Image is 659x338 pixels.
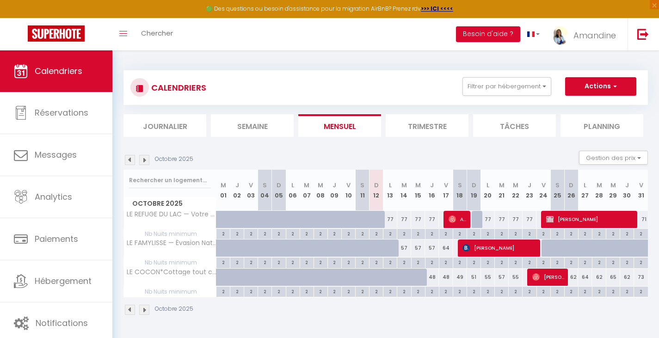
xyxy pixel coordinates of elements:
th: 01 [216,170,230,211]
abbr: J [333,181,336,190]
div: 2 [383,287,397,295]
div: 2 [523,229,536,238]
div: 2 [328,287,341,295]
div: 2 [216,229,230,238]
div: 2 [509,229,522,238]
div: 2 [314,258,327,266]
div: 2 [453,287,467,295]
div: 2 [467,287,480,295]
div: 2 [537,229,550,238]
span: Hébergement [35,275,92,287]
div: 2 [397,258,411,266]
div: 2 [565,229,578,238]
span: Réservations [35,107,88,118]
div: 2 [620,287,634,295]
div: 2 [272,287,285,295]
abbr: J [430,181,434,190]
abbr: M [597,181,602,190]
div: 2 [286,229,300,238]
p: Octobre 2025 [155,155,193,164]
div: 2 [216,287,230,295]
div: 2 [356,229,369,238]
div: 77 [383,211,397,228]
div: 77 [425,211,439,228]
th: 27 [578,170,592,211]
div: 73 [634,269,648,286]
span: [PERSON_NAME] [462,239,536,257]
div: 2 [425,229,439,238]
li: Trimestre [386,114,468,137]
th: 28 [592,170,606,211]
a: >>> ICI <<<< [421,5,453,12]
div: 2 [425,287,439,295]
div: 2 [579,229,592,238]
div: 2 [342,258,355,266]
abbr: S [458,181,462,190]
div: 2 [606,229,620,238]
abbr: S [555,181,560,190]
button: Filtrer par hébergement [462,77,551,96]
abbr: M [610,181,616,190]
div: 2 [258,258,271,266]
abbr: M [221,181,226,190]
div: 77 [495,211,509,228]
span: LE FAMYLISSE — Évasion Nature et Mer, le Luxe d’Être Ensemble [125,240,218,246]
abbr: V [444,181,448,190]
th: 06 [286,170,300,211]
div: 64 [439,240,453,257]
div: 57 [411,240,425,257]
span: Octobre 2025 [124,197,216,210]
p: Octobre 2025 [155,305,193,313]
th: 04 [258,170,272,211]
span: Calendriers [35,65,82,77]
th: 24 [536,170,550,211]
div: 62 [620,269,634,286]
div: 65 [606,269,620,286]
div: 57 [425,240,439,257]
div: 48 [425,269,439,286]
div: 2 [453,258,467,266]
div: 62 [564,269,578,286]
div: 64 [578,269,592,286]
a: ... Amandine [547,18,628,50]
th: 17 [439,170,453,211]
div: 2 [439,258,453,266]
span: Messages [35,149,77,160]
div: 2 [551,287,564,295]
div: 2 [300,258,314,266]
div: 2 [606,287,620,295]
img: Super Booking [28,25,85,42]
div: 2 [467,229,480,238]
div: 49 [453,269,467,286]
img: logout [637,28,649,40]
div: 2 [495,229,508,238]
th: 15 [411,170,425,211]
button: Gestion des prix [579,151,648,165]
span: Amandine [573,30,616,41]
div: 55 [509,269,523,286]
div: 2 [314,229,327,238]
div: 2 [314,287,327,295]
abbr: S [263,181,267,190]
div: 2 [286,287,300,295]
abbr: J [625,181,629,190]
div: 2 [495,258,508,266]
div: 2 [523,258,536,266]
div: 2 [620,258,634,266]
div: 57 [495,269,509,286]
div: 2 [467,258,480,266]
th: 25 [550,170,564,211]
span: Anh-Dao Me-Mougamadou [449,210,467,228]
abbr: V [542,181,546,190]
abbr: D [569,181,573,190]
span: [PERSON_NAME] [546,210,634,228]
abbr: V [639,181,643,190]
div: 2 [216,258,230,266]
div: 2 [606,258,620,266]
div: 2 [481,229,494,238]
div: 2 [634,287,648,295]
li: Semaine [211,114,294,137]
div: 71 [634,211,648,228]
div: 2 [370,229,383,238]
